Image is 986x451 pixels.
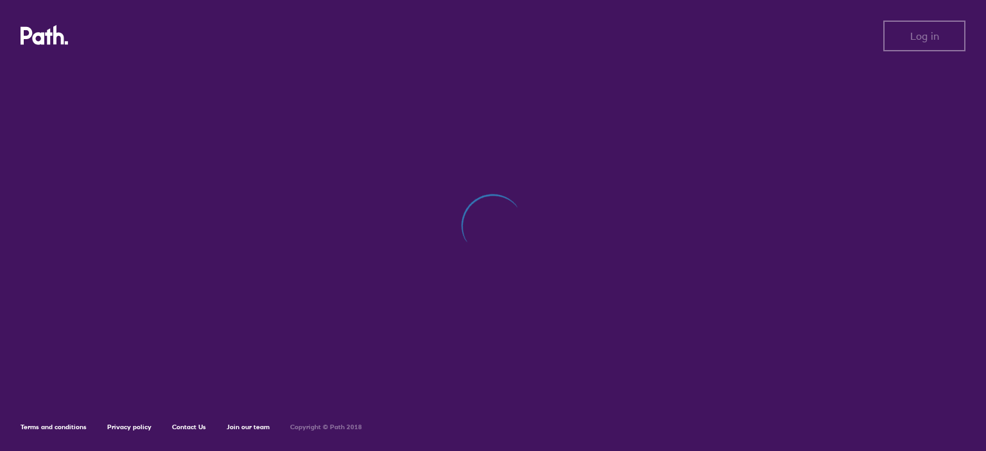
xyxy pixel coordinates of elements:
[883,21,965,51] button: Log in
[172,423,206,431] a: Contact Us
[290,423,362,431] h6: Copyright © Path 2018
[21,423,87,431] a: Terms and conditions
[227,423,270,431] a: Join our team
[910,30,939,42] span: Log in
[107,423,151,431] a: Privacy policy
